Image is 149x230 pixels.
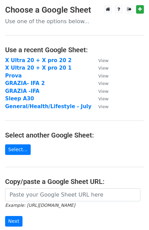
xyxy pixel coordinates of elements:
[98,58,108,63] small: View
[91,96,108,102] a: View
[5,18,144,25] p: Use one of the options below...
[5,188,140,201] input: Paste your Google Sheet URL here
[98,73,108,78] small: View
[98,89,108,94] small: View
[5,5,144,15] h3: Choose a Google Sheet
[5,177,144,186] h4: Copy/paste a Google Sheet URL:
[5,80,45,86] a: GRAZIA- IFA 2
[98,104,108,109] small: View
[5,65,72,71] a: X Ultra 20 + X pro 20 1
[5,203,75,208] small: Example: [URL][DOMAIN_NAME]
[91,65,108,71] a: View
[91,73,108,79] a: View
[5,96,34,102] a: Sleep A30
[5,88,40,94] a: GRAZIA -IFA
[98,66,108,71] small: View
[98,81,108,86] small: View
[5,144,31,155] a: Select...
[91,57,108,63] a: View
[5,46,144,54] h4: Use a recent Google Sheet:
[91,103,108,110] a: View
[5,103,91,110] a: General/Health/Lifestyle - July
[5,131,144,139] h4: Select another Google Sheet:
[91,80,108,86] a: View
[5,57,72,63] a: X Ultra 20 + X pro 20 2
[98,96,108,101] small: View
[5,73,22,79] a: Prova
[91,88,108,94] a: View
[5,216,23,227] input: Next
[115,197,149,230] iframe: Chat Widget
